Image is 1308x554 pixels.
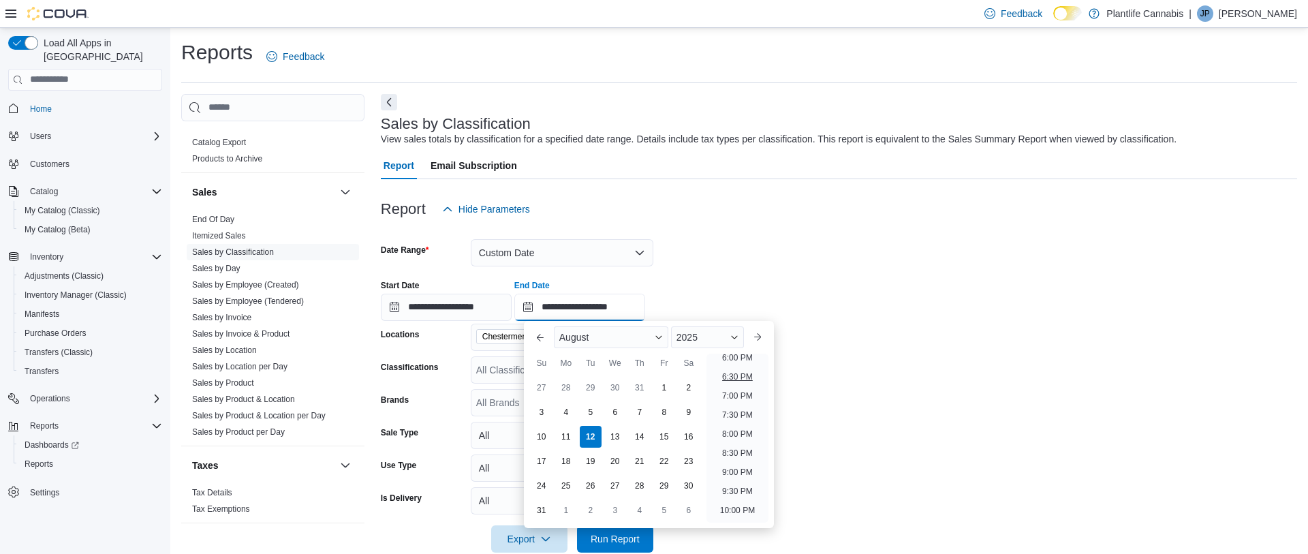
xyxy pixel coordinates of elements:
[14,343,168,362] button: Transfers (Classic)
[555,499,577,521] div: day-1
[471,487,653,514] button: All
[14,201,168,220] button: My Catalog (Classic)
[458,202,530,216] span: Hide Parameters
[192,378,254,388] span: Sales by Product
[192,247,274,257] a: Sales by Classification
[25,459,53,470] span: Reports
[192,411,326,420] a: Sales by Product & Location per Day
[337,184,354,200] button: Sales
[181,211,364,446] div: Sales
[381,427,418,438] label: Sale Type
[192,231,246,241] a: Itemized Sales
[3,99,168,119] button: Home
[14,324,168,343] button: Purchase Orders
[653,426,675,448] div: day-15
[192,504,250,514] a: Tax Exemptions
[30,487,59,498] span: Settings
[14,266,168,286] button: Adjustments (Classic)
[499,525,559,553] span: Export
[580,352,602,374] div: Tu
[192,459,219,472] h3: Taxes
[19,325,92,341] a: Purchase Orders
[19,363,162,380] span: Transfers
[471,422,653,449] button: All
[1200,5,1210,22] span: JP
[1219,5,1297,22] p: [PERSON_NAME]
[25,328,87,339] span: Purchase Orders
[30,420,59,431] span: Reports
[555,450,577,472] div: day-18
[580,401,602,423] div: day-5
[629,352,651,374] div: Th
[3,182,168,201] button: Catalog
[671,326,744,348] div: Button. Open the year selector. 2025 is currently selected.
[482,330,529,343] span: Chestermere
[192,361,287,372] span: Sales by Location per Day
[577,525,653,553] button: Run Report
[19,202,162,219] span: My Catalog (Classic)
[19,202,106,219] a: My Catalog (Classic)
[706,354,768,523] ul: Time
[261,43,330,70] a: Feedback
[19,306,162,322] span: Manifests
[192,280,299,290] a: Sales by Employee (Created)
[580,450,602,472] div: day-19
[653,450,675,472] div: day-22
[25,271,104,281] span: Adjustments (Classic)
[19,268,109,284] a: Adjustments (Classic)
[25,418,162,434] span: Reports
[14,362,168,381] button: Transfers
[555,352,577,374] div: Mo
[555,377,577,399] div: day-28
[514,280,550,291] label: End Date
[717,445,758,461] li: 8:30 PM
[514,294,645,321] input: Press the down key to enter a popover containing a calendar. Press the escape key to close the po...
[531,450,552,472] div: day-17
[554,326,668,348] div: Button. Open the month selector. August is currently selected.
[14,286,168,305] button: Inventory Manager (Classic)
[717,407,758,423] li: 7:30 PM
[25,224,91,235] span: My Catalog (Beta)
[1106,5,1183,22] p: Plantlife Cannabis
[25,347,93,358] span: Transfers (Classic)
[531,499,552,521] div: day-31
[192,312,251,323] span: Sales by Invoice
[192,185,334,199] button: Sales
[3,154,168,174] button: Customers
[431,152,517,179] span: Email Subscription
[717,426,758,442] li: 8:00 PM
[25,155,162,172] span: Customers
[653,401,675,423] div: day-8
[529,326,551,348] button: Previous Month
[580,475,602,497] div: day-26
[192,394,295,405] span: Sales by Product & Location
[192,263,240,274] span: Sales by Day
[529,375,701,523] div: August, 2025
[19,456,59,472] a: Reports
[678,450,700,472] div: day-23
[192,247,274,258] span: Sales by Classification
[192,345,257,356] span: Sales by Location
[19,287,132,303] a: Inventory Manager (Classic)
[192,459,334,472] button: Taxes
[30,104,52,114] span: Home
[653,352,675,374] div: Fr
[717,388,758,404] li: 7:00 PM
[192,185,217,199] h3: Sales
[381,395,409,405] label: Brands
[181,134,364,172] div: Products
[25,100,162,117] span: Home
[192,487,232,498] span: Tax Details
[192,296,304,307] span: Sales by Employee (Tendered)
[678,426,700,448] div: day-16
[531,401,552,423] div: day-3
[19,325,162,341] span: Purchase Orders
[629,450,651,472] div: day-21
[25,390,76,407] button: Operations
[19,287,162,303] span: Inventory Manager (Classic)
[25,484,65,501] a: Settings
[192,362,287,371] a: Sales by Location per Day
[30,393,70,404] span: Operations
[717,350,758,366] li: 6:00 PM
[3,389,168,408] button: Operations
